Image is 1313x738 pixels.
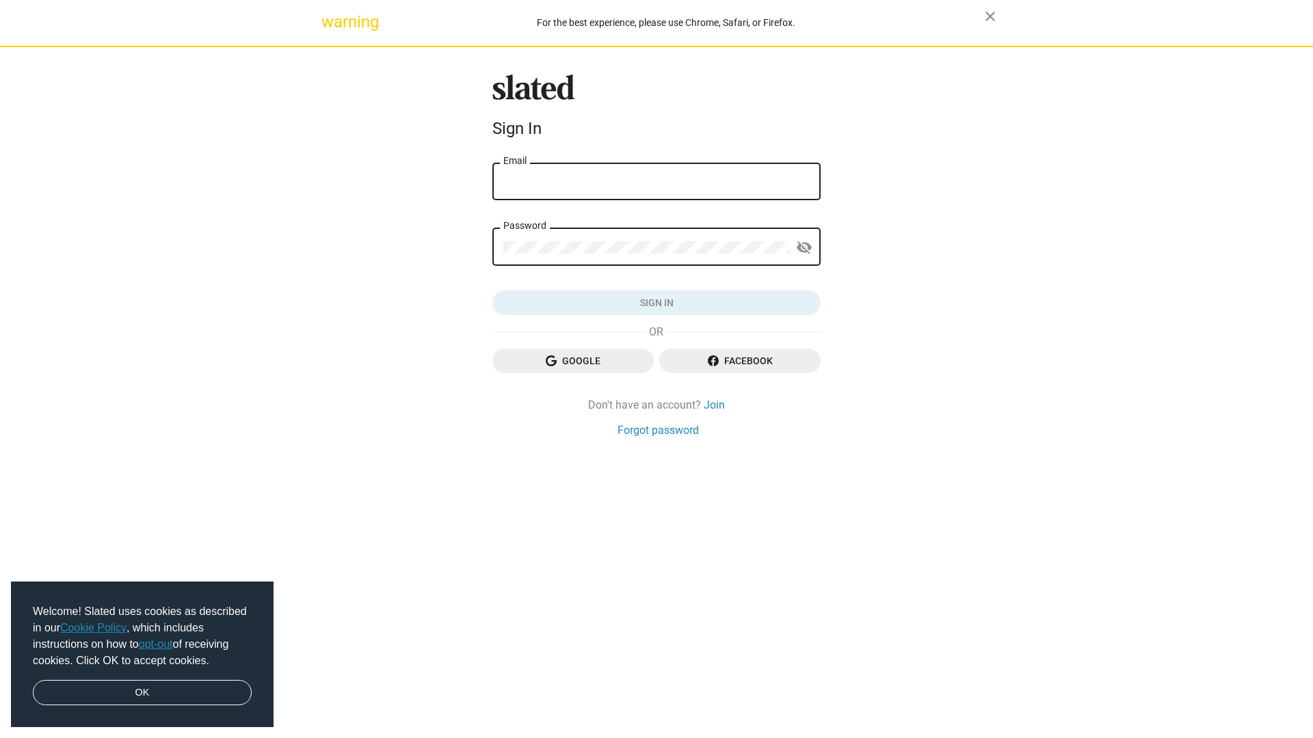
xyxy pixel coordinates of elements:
a: dismiss cookie message [33,680,252,706]
button: Show password [791,234,818,262]
div: Don't have an account? [492,398,821,412]
button: Google [492,348,654,373]
a: opt-out [139,638,173,650]
sl-branding: Sign In [492,74,821,144]
div: For the best experience, please use Chrome, Safari, or Firefox. [347,14,985,32]
mat-icon: visibility_off [796,237,812,258]
mat-icon: warning [321,14,338,30]
mat-icon: close [982,8,998,25]
a: Forgot password [618,423,699,437]
a: Cookie Policy [60,622,127,633]
span: Google [503,348,643,373]
div: Sign In [492,119,821,138]
span: Facebook [670,348,810,373]
button: Facebook [659,348,821,373]
div: cookieconsent [11,582,274,728]
span: Welcome! Slated uses cookies as described in our , which includes instructions on how to of recei... [33,603,252,669]
a: Join [704,398,725,412]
